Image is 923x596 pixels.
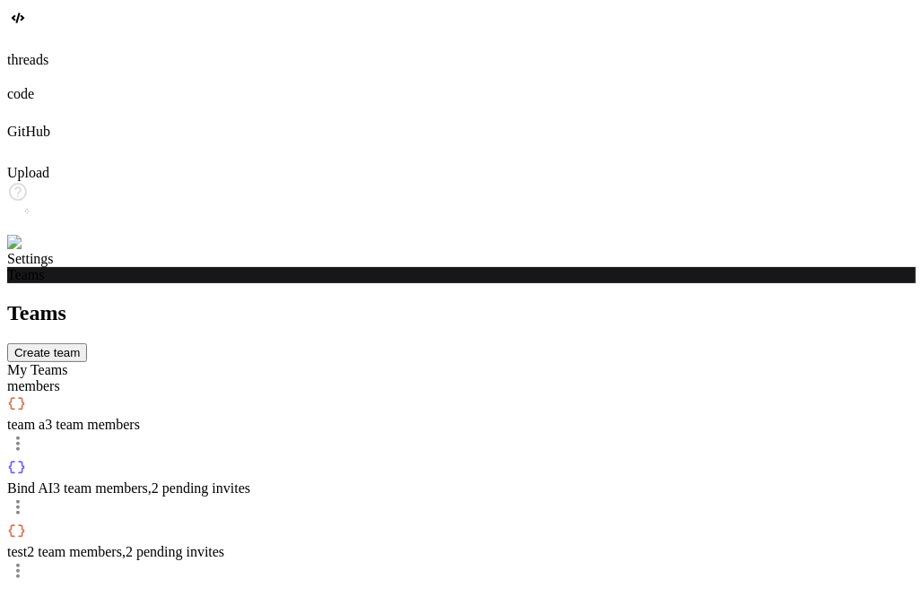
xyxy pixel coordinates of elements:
span: team a [7,417,45,432]
div: members [7,378,916,394]
label: GitHub [7,124,50,139]
h2: Teams [7,301,916,325]
img: settings [7,235,65,251]
span: 3 team members , 2 pending invites [53,480,250,496]
span: 2 team members , 2 pending invites [27,544,224,559]
span: Bind AI [7,480,53,496]
div: Teams [7,267,916,283]
header: Settings [7,251,916,267]
span: test [7,544,27,559]
label: code [7,86,34,101]
label: Upload [7,165,49,180]
label: threads [7,52,48,67]
span: 3 team members [45,417,140,432]
button: Create team [7,343,87,362]
div: My Teams [7,362,916,378]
